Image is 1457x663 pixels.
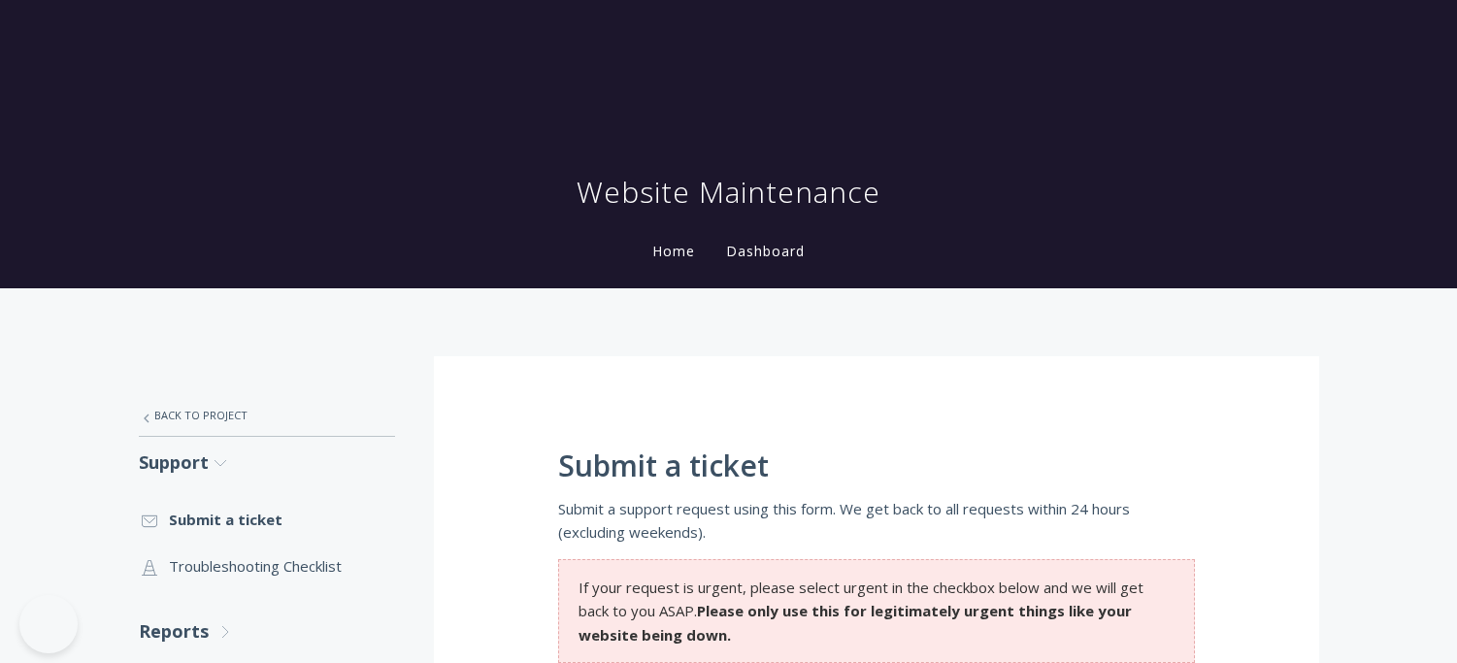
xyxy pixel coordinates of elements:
h1: Submit a ticket [558,449,1195,482]
a: Back to Project [139,395,395,436]
a: Dashboard [722,242,809,260]
a: Support [139,437,395,488]
a: Home [648,242,699,260]
section: If your request is urgent, please select urgent in the checkbox below and we will get back to you... [558,559,1195,663]
a: Reports [139,606,395,657]
a: Submit a ticket [139,496,395,543]
a: Troubleshooting Checklist [139,543,395,589]
p: Submit a support request using this form. We get back to all requests within 24 hours (excluding ... [558,497,1195,545]
h1: Website Maintenance [577,173,880,212]
strong: Please only use this for legitimately urgent things like your website being down. [579,601,1132,644]
iframe: Toggle Customer Support [19,595,78,653]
